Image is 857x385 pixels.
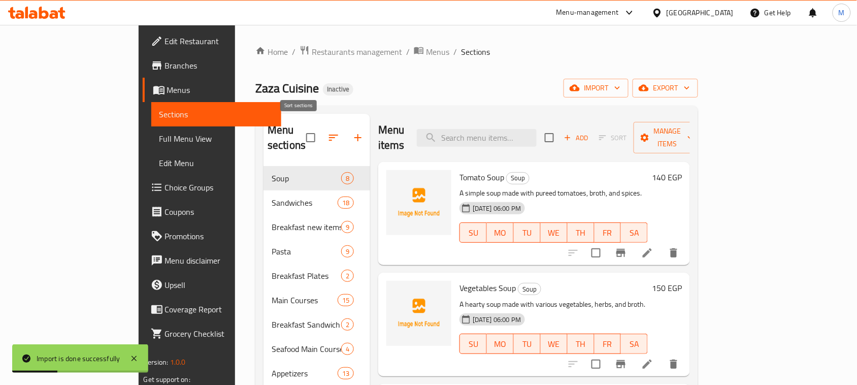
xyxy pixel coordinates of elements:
span: Edit Restaurant [165,35,274,47]
span: Sections [461,46,490,58]
div: Menu-management [556,7,619,19]
span: Soup [272,172,341,184]
div: Breakfast new items9 [263,215,370,239]
li: / [292,46,295,58]
a: Menus [143,78,282,102]
span: Vegetables Soup [459,280,516,296]
div: items [341,270,354,282]
button: WE [541,222,568,243]
li: / [453,46,457,58]
div: items [341,343,354,355]
span: SA [625,226,644,240]
span: MO [491,337,510,351]
span: Coverage Report [165,303,274,315]
a: Choice Groups [143,175,282,200]
span: import [572,82,620,94]
button: TH [568,222,595,243]
p: A hearty soup made with various vegetables, herbs, and broth. [459,298,648,311]
span: Coupons [165,206,274,218]
input: search [417,129,537,147]
span: Pasta [272,245,341,258]
span: 2 [342,320,353,330]
button: WE [541,334,568,354]
span: Add [563,132,590,144]
span: Branches [165,59,274,72]
span: [DATE] 06:00 PM [469,204,525,213]
span: Breakfast Sandwich [272,318,341,331]
a: Branches [143,53,282,78]
button: Add section [346,125,370,150]
span: Select section first [592,130,634,146]
span: Menu disclaimer [165,254,274,267]
span: FR [599,337,617,351]
span: 8 [342,174,353,183]
span: Soup [507,172,529,184]
span: Menus [426,46,449,58]
div: items [338,367,354,379]
span: Zaza Cuisine [255,77,319,100]
a: Edit Restaurant [143,29,282,53]
div: Seafood Main Courses4 [263,337,370,361]
span: Menus [167,84,274,96]
span: MO [491,226,510,240]
span: TU [518,226,537,240]
div: Pasta9 [263,239,370,264]
a: Grocery Checklist [143,322,282,346]
span: Edit Menu [159,157,274,169]
span: SA [625,337,644,351]
a: Menus [414,45,449,58]
span: Tomato Soup [459,170,504,185]
span: Select section [539,127,560,148]
span: Breakfast new items [272,221,341,233]
li: / [406,46,410,58]
div: items [341,221,354,233]
span: Appetizers [272,367,338,379]
button: import [564,79,629,98]
span: Seafood Main Courses [272,343,341,355]
div: Sandwiches18 [263,190,370,215]
a: Edit menu item [641,358,653,370]
a: Promotions [143,224,282,248]
button: TU [514,334,541,354]
button: MO [487,222,514,243]
span: Sandwiches [272,197,338,209]
button: TU [514,222,541,243]
div: Soup [506,172,530,184]
button: delete [662,241,686,265]
span: WE [545,337,564,351]
div: items [341,318,354,331]
div: Soup8 [263,166,370,190]
a: Edit Menu [151,151,282,175]
button: Branch-specific-item [609,352,633,376]
div: [GEOGRAPHIC_DATA] [667,7,734,18]
p: A simple soup made with pureed tomatoes, broth, and spices. [459,187,648,200]
span: 9 [342,247,353,256]
button: MO [487,334,514,354]
span: Select all sections [300,127,321,148]
h2: Menu items [378,122,405,153]
a: Upsell [143,273,282,297]
span: WE [545,226,564,240]
div: Breakfast Plates2 [263,264,370,288]
span: TH [572,337,590,351]
h6: 140 EGP [652,170,682,184]
a: Sections [151,102,282,126]
button: SU [459,334,487,354]
button: Add [560,130,592,146]
div: items [338,197,354,209]
a: Coverage Report [143,297,282,322]
div: Inactive [323,83,353,95]
button: SA [621,334,648,354]
span: Add item [560,130,592,146]
span: Upsell [165,279,274,291]
span: TH [572,226,590,240]
span: Sections [159,108,274,120]
span: SU [464,337,483,351]
img: Vegetables Soup [386,281,451,346]
div: items [338,294,354,306]
nav: breadcrumb [255,45,698,58]
button: FR [595,334,621,354]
